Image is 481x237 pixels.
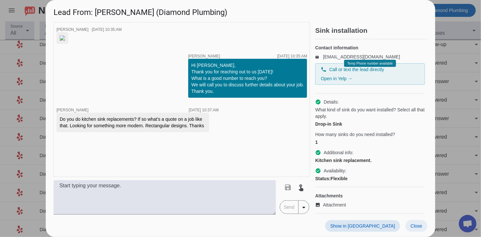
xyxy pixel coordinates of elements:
span: Close [411,223,422,229]
img: 5lXTJMGemubhJC-slRmZ8g [60,35,65,41]
div: Hi [PERSON_NAME], Thank you for reaching out to us [DATE]! What is a good number to reach you? We... [191,62,304,94]
div: Kitchen sink replacement. [315,157,425,164]
span: Call or text the lead directly [329,66,384,73]
a: [EMAIL_ADDRESS][DOMAIN_NAME] [323,54,400,59]
button: Close [405,220,427,232]
div: Flexible [315,175,425,182]
strong: Status: [315,176,330,181]
span: Show in [GEOGRAPHIC_DATA] [330,223,395,229]
span: Details: [324,99,339,105]
div: [DATE] 10:37:AM [189,108,219,112]
span: [PERSON_NAME] [188,54,220,58]
span: [PERSON_NAME] [56,27,89,32]
mat-icon: check_circle [315,99,321,105]
mat-icon: touch_app [297,183,305,191]
mat-icon: check_circle [315,168,321,174]
div: Do you do kitchen sink replacements? If so what's a quote on a job like that. Looking for somethi... [60,116,206,129]
h4: Attachments [315,193,425,199]
span: Temp Phone number available [347,62,393,65]
span: How many sinks do you need installed? [315,131,395,138]
span: Attachment [323,202,346,208]
div: [DATE] 10:35:AM [92,28,122,31]
mat-icon: image [315,202,323,207]
mat-icon: phone [321,67,327,72]
a: Attachment [315,202,425,208]
mat-icon: email [315,55,323,58]
span: [PERSON_NAME] [56,108,89,112]
span: Availability: [324,168,346,174]
span: What kind of sink do you want installed? Select all that apply. [315,106,425,119]
h2: Sink installation [315,27,427,34]
div: Drop-in Sink [315,121,425,127]
mat-icon: arrow_drop_down [300,204,308,211]
a: Open in Yelp → [321,76,352,81]
h4: Contact information [315,44,425,51]
div: 1 [315,139,425,145]
mat-icon: check_circle [315,150,321,156]
div: [DATE] 10:35:AM [277,54,307,58]
span: Additional info: [324,149,353,156]
button: Show in [GEOGRAPHIC_DATA] [325,220,400,232]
